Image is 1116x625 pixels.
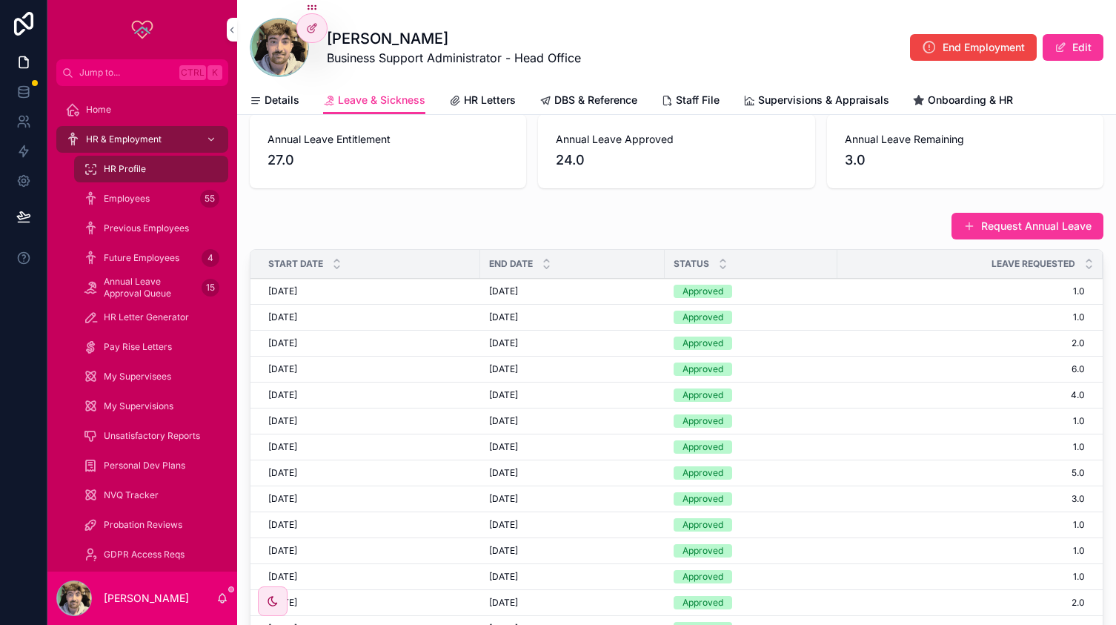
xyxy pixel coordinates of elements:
a: [DATE] [268,519,471,531]
a: HR Letter Generator [74,304,228,331]
span: [DATE] [489,389,518,401]
a: My Supervisees [74,363,228,390]
a: [DATE] [268,363,471,375]
div: Approved [682,363,723,376]
a: Approved [674,492,828,506]
a: [DATE] [268,571,471,583]
span: [DATE] [489,311,518,323]
a: [DATE] [489,441,656,453]
span: [DATE] [268,285,297,297]
span: DBS & Reference [554,93,637,108]
a: Approved [674,388,828,402]
a: [DATE] [268,415,471,427]
a: Approved [674,596,828,609]
a: [DATE] [489,545,656,557]
span: Ctrl [179,65,206,80]
a: [DATE] [268,389,471,401]
a: [DATE] [489,337,656,349]
a: DBS & Reference [539,87,637,116]
a: [DATE] [489,519,656,531]
span: End Date [489,258,533,270]
span: [DATE] [268,571,297,583]
a: [DATE] [268,441,471,453]
button: Request Annual Leave [951,213,1103,239]
img: App logo [130,18,154,42]
span: [DATE] [489,285,518,297]
a: 2.0 [837,337,1085,349]
div: 4 [202,249,219,267]
a: Approved [674,363,828,376]
a: Approved [674,311,828,324]
span: Start Date [268,258,323,270]
a: 2.0 [837,597,1085,609]
span: HR Letters [464,93,516,108]
a: Previous Employees [74,215,228,242]
span: NVQ Tracker [104,489,159,501]
span: [DATE] [268,415,297,427]
a: [DATE] [489,389,656,401]
span: Annual Leave Approved [556,132,797,147]
span: HR & Employment [86,133,162,145]
span: [DATE] [268,493,297,505]
a: [DATE] [489,597,656,609]
a: Probation Reviews [74,512,228,538]
a: Approved [674,337,828,350]
span: Jump to... [79,67,173,79]
span: [DATE] [268,389,297,401]
span: Unsatisfactory Reports [104,430,200,442]
button: Edit [1043,34,1103,61]
div: Approved [682,492,723,506]
a: 1.0 [837,415,1085,427]
a: [DATE] [268,311,471,323]
span: 24.0 [556,150,797,171]
span: Personal Dev Plans [104,460,185,472]
a: Details [250,87,299,116]
span: [DATE] [268,467,297,479]
a: 1.0 [837,545,1085,557]
a: 3.0 [837,493,1085,505]
a: Staff File [661,87,720,116]
a: Onboarding & HR [913,87,1013,116]
a: GDPR Access Reqs [74,541,228,568]
a: Unsatisfactory Reports [74,423,228,449]
a: Supervisions & Appraisals [743,87,889,116]
a: 1.0 [837,519,1085,531]
span: Leave & Sickness [338,93,425,108]
span: [DATE] [489,545,518,557]
span: Annual Leave Remaining [845,132,1086,147]
a: 1.0 [837,311,1085,323]
span: 4.0 [837,389,1085,401]
a: NVQ Tracker [74,482,228,509]
span: Staff File [676,93,720,108]
a: Approved [674,570,828,583]
a: [DATE] [489,571,656,583]
div: Approved [682,544,723,558]
a: My Supervisions [74,393,228,420]
div: scrollable content [47,86,237,572]
a: 5.0 [837,467,1085,479]
span: 3.0 [845,150,1086,171]
span: [DATE] [489,415,518,427]
a: [DATE] [268,597,471,609]
p: [PERSON_NAME] [104,591,189,606]
span: [DATE] [489,441,518,453]
span: Details [265,93,299,108]
a: 1.0 [837,285,1085,297]
span: Annual Leave Approval Queue [104,276,196,300]
a: [DATE] [489,415,656,427]
div: Approved [682,311,723,324]
a: Approved [674,518,828,532]
span: [DATE] [268,337,297,349]
span: Home [86,104,111,116]
a: [DATE] [489,493,656,505]
span: 27.0 [268,150,508,171]
a: Approved [674,414,828,428]
span: 6.0 [837,363,1085,375]
div: 55 [200,190,219,208]
span: [DATE] [268,519,297,531]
